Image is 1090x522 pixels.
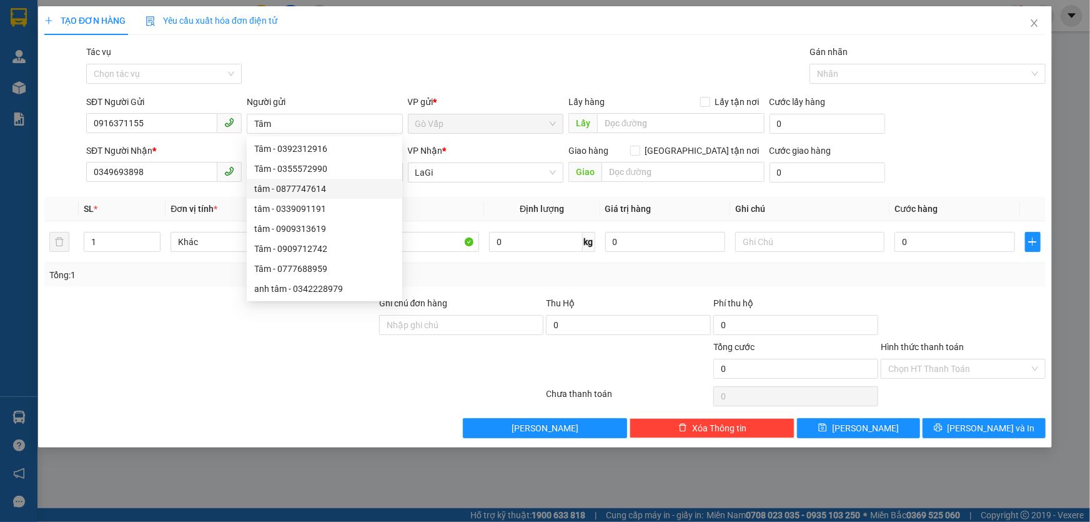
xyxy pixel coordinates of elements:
[254,282,395,296] div: anh tâm - 0342228979
[832,421,899,435] span: [PERSON_NAME]
[583,232,595,252] span: kg
[605,204,652,214] span: Giá trị hàng
[247,159,402,179] div: Tâm - 0355572990
[713,342,755,352] span: Tổng cước
[247,259,402,279] div: Tâm - 0777688959
[948,421,1035,435] span: [PERSON_NAME] và In
[86,47,111,57] label: Tác vụ
[630,418,795,438] button: deleteXóa Thông tin
[568,113,597,133] span: Lấy
[1017,6,1052,41] button: Close
[730,197,889,221] th: Ghi chú
[1026,237,1040,247] span: plus
[605,232,726,252] input: 0
[568,162,602,182] span: Giao
[770,97,826,107] label: Cước lấy hàng
[678,423,687,433] span: delete
[254,162,395,176] div: Tâm - 0355572990
[710,95,765,109] span: Lấy tận nơi
[379,315,544,335] input: Ghi chú đơn hàng
[713,296,878,315] div: Phí thu hộ
[44,16,126,26] span: TẠO ĐƠN HÀNG
[1029,18,1039,28] span: close
[640,144,765,158] span: [GEOGRAPHIC_DATA] tận nơi
[247,95,402,109] div: Người gửi
[512,421,578,435] span: [PERSON_NAME]
[545,387,713,409] div: Chưa thanh toán
[44,16,53,25] span: plus
[49,232,69,252] button: delete
[254,222,395,236] div: tâm - 0909313619
[597,113,765,133] input: Dọc đường
[415,114,556,133] span: Gò Vấp
[224,166,234,176] span: phone
[84,204,94,214] span: SL
[254,142,395,156] div: Tâm - 0392312916
[770,163,885,183] input: Cước giao hàng
[247,179,402,199] div: tâm - 0877747614
[881,342,964,352] label: Hình thức thanh toán
[797,418,920,438] button: save[PERSON_NAME]
[254,182,395,196] div: tâm - 0877747614
[379,298,448,308] label: Ghi chú đơn hàng
[770,146,831,156] label: Cước giao hàng
[49,268,421,282] div: Tổng: 1
[520,204,564,214] span: Định lượng
[247,219,402,239] div: tâm - 0909313619
[770,114,885,134] input: Cước lấy hàng
[247,279,402,299] div: anh tâm - 0342228979
[415,163,556,182] span: LaGi
[146,16,277,26] span: Yêu cầu xuất hóa đơn điện tử
[247,139,402,159] div: Tâm - 0392312916
[546,298,575,308] span: Thu Hộ
[408,146,443,156] span: VP Nhận
[247,199,402,219] div: tâm - 0339091191
[254,242,395,256] div: Tâm - 0909712742
[224,118,234,128] span: phone
[178,233,312,251] span: Khác
[934,423,943,433] span: printer
[894,204,938,214] span: Cước hàng
[171,204,217,214] span: Đơn vị tính
[1025,232,1041,252] button: plus
[568,97,605,107] span: Lấy hàng
[735,232,884,252] input: Ghi Chú
[463,418,628,438] button: [PERSON_NAME]
[146,16,156,26] img: icon
[810,47,848,57] label: Gán nhãn
[254,202,395,216] div: tâm - 0339091191
[86,144,242,158] div: SĐT Người Nhận
[330,232,479,252] input: VD: Bàn, Ghế
[818,423,827,433] span: save
[247,239,402,259] div: Tâm - 0909712742
[692,421,746,435] span: Xóa Thông tin
[923,418,1046,438] button: printer[PERSON_NAME] và In
[254,262,395,276] div: Tâm - 0777688959
[602,162,765,182] input: Dọc đường
[408,95,563,109] div: VP gửi
[568,146,608,156] span: Giao hàng
[86,95,242,109] div: SĐT Người Gửi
